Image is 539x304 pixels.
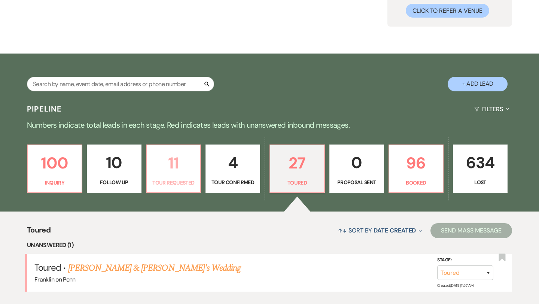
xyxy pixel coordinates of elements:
p: 10 [92,150,137,175]
p: Follow Up [92,178,137,186]
a: 634Lost [453,145,508,193]
p: Tour Requested [151,179,196,187]
button: Sort By Date Created [335,221,425,240]
button: Click to Refer a Venue [406,4,489,18]
input: Search by name, event date, email address or phone number [27,77,214,91]
span: ↑↓ [338,227,347,234]
p: 100 [32,151,77,176]
a: 0Proposal Sent [329,145,384,193]
a: 96Booked [389,145,444,193]
span: Date Created [374,227,416,234]
p: Tour Confirmed [210,178,255,186]
p: 0 [334,150,379,175]
li: Unanswered (1) [27,240,512,250]
a: 10Follow Up [87,145,141,193]
p: Inquiry [32,179,77,187]
button: + Add Lead [448,77,508,91]
a: 100Inquiry [27,145,82,193]
span: Created: [DATE] 11:57 AM [437,283,473,288]
span: Toured [34,262,61,273]
h3: Pipeline [27,104,62,114]
a: [PERSON_NAME] & [PERSON_NAME]'s Wedding [68,261,241,275]
p: 634 [458,150,503,175]
label: Stage: [437,256,493,264]
button: Send Mass Message [430,223,512,238]
p: Booked [394,179,439,187]
button: Filters [471,99,512,119]
p: Proposal Sent [334,178,379,186]
p: 4 [210,150,255,175]
p: 27 [275,151,320,176]
p: 11 [151,151,196,176]
p: Toured [275,179,320,187]
a: 11Tour Requested [146,145,201,193]
a: 27Toured [269,145,325,193]
a: 4Tour Confirmed [205,145,260,193]
span: Franklin on Penn [34,276,76,283]
span: Toured [27,224,51,240]
p: Lost [458,178,503,186]
p: 96 [394,151,439,176]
